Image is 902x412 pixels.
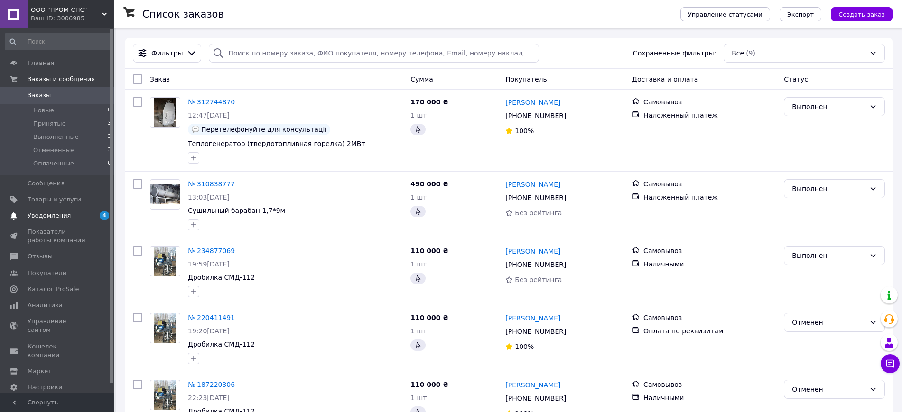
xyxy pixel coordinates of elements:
div: Самовывоз [643,97,776,107]
img: :speech_balloon: [192,126,199,133]
a: Теплогенератор (твердотопливная горелка) 2МВт [188,140,365,147]
span: Доставка и оплата [632,75,698,83]
span: 1 шт. [410,193,429,201]
span: Заказы и сообщения [28,75,95,83]
a: Фото товару [150,97,180,128]
a: № 187220306 [188,381,235,388]
span: 110 000 ₴ [410,381,448,388]
img: Фото товару [154,98,177,127]
span: Фильтры [151,48,183,58]
span: Маркет [28,367,52,375]
div: Выполнен [792,101,865,112]
a: № 310838777 [188,180,235,188]
a: [PERSON_NAME] [505,313,560,323]
a: [PERSON_NAME] [505,247,560,256]
button: Управление статусами [680,7,770,21]
div: Выполнен [792,250,865,261]
span: 110 000 ₴ [410,247,448,255]
img: Фото товару [150,184,180,204]
div: Оплата по реквизитам [643,326,776,336]
span: Настройки [28,383,62,392]
span: 19:20[DATE] [188,327,230,335]
div: Самовывоз [643,246,776,256]
a: Создать заказ [821,10,893,18]
span: Управление статусами [688,11,763,18]
span: 1 шт. [410,260,429,268]
span: Покупатель [505,75,547,83]
div: Самовывоз [643,313,776,322]
div: Отменен [792,384,865,394]
a: [PERSON_NAME] [505,380,560,390]
button: Создать заказ [831,7,893,21]
span: 3 [108,146,111,155]
a: Фото товару [150,179,180,210]
span: Показатели работы компании [28,228,88,245]
a: № 220411491 [188,314,235,321]
span: Сумма [410,75,433,83]
span: 0 [108,106,111,115]
span: Аналитика [28,301,63,310]
span: Товары и услуги [28,195,81,204]
span: Каталог ProSale [28,285,79,293]
span: 13:03[DATE] [188,193,230,201]
span: Без рейтинга [515,209,562,217]
div: Самовывоз [643,380,776,389]
input: Поиск [5,33,112,50]
img: Фото товару [154,247,177,276]
input: Поиск по номеру заказа, ФИО покупателя, номеру телефона, Email, номеру накладной [209,44,539,63]
span: Отмененные [33,146,74,155]
span: 19:59[DATE] [188,260,230,268]
div: Наложенный платеж [643,110,776,120]
div: Отменен [792,317,865,328]
button: Чат с покупателем [881,354,900,373]
span: 100% [515,127,534,135]
span: Сохраненные фильтры: [633,48,716,58]
a: Сушильный барабан 1,7*9м [188,207,285,214]
span: Без рейтинга [515,276,562,284]
span: (9) [746,49,755,57]
span: Главная [28,59,54,67]
span: Управление сайтом [28,317,88,334]
span: Покупатели [28,269,66,277]
span: Экспорт [787,11,814,18]
span: Перетелефонуйте для консультації [201,126,326,133]
div: [PHONE_NUMBER] [503,392,568,405]
span: Заказы [28,91,51,100]
span: Кошелек компании [28,342,88,359]
a: № 234877069 [188,247,235,255]
a: № 312744870 [188,98,235,106]
span: Новые [33,106,54,115]
div: Наличными [643,259,776,269]
div: Ваш ID: 3006985 [31,14,114,23]
span: 22:23[DATE] [188,394,230,402]
div: Выполнен [792,183,865,194]
span: 0 [108,159,111,168]
span: 1 шт. [410,394,429,402]
div: [PHONE_NUMBER] [503,109,568,122]
div: [PHONE_NUMBER] [503,258,568,271]
div: [PHONE_NUMBER] [503,191,568,204]
div: Наложенный платеж [643,192,776,202]
a: [PERSON_NAME] [505,180,560,189]
span: Заказ [150,75,170,83]
span: 3 [108,119,111,128]
a: Дробилка СМД-112 [188,274,255,281]
span: 1 шт. [410,327,429,335]
h1: Список заказов [142,9,224,20]
span: 170 000 ₴ [410,98,448,106]
span: 100% [515,343,534,350]
span: 4 [100,211,109,220]
a: [PERSON_NAME] [505,98,560,107]
img: Фото товару [154,380,177,410]
a: Фото товару [150,313,180,343]
a: Фото товару [150,246,180,276]
button: Экспорт [780,7,821,21]
span: Оплаченные [33,159,74,168]
span: Создать заказ [838,11,885,18]
img: Фото товару [154,313,177,343]
span: Дробилка СМД-112 [188,340,255,348]
span: Выполненные [33,133,79,141]
span: 12:47[DATE] [188,111,230,119]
